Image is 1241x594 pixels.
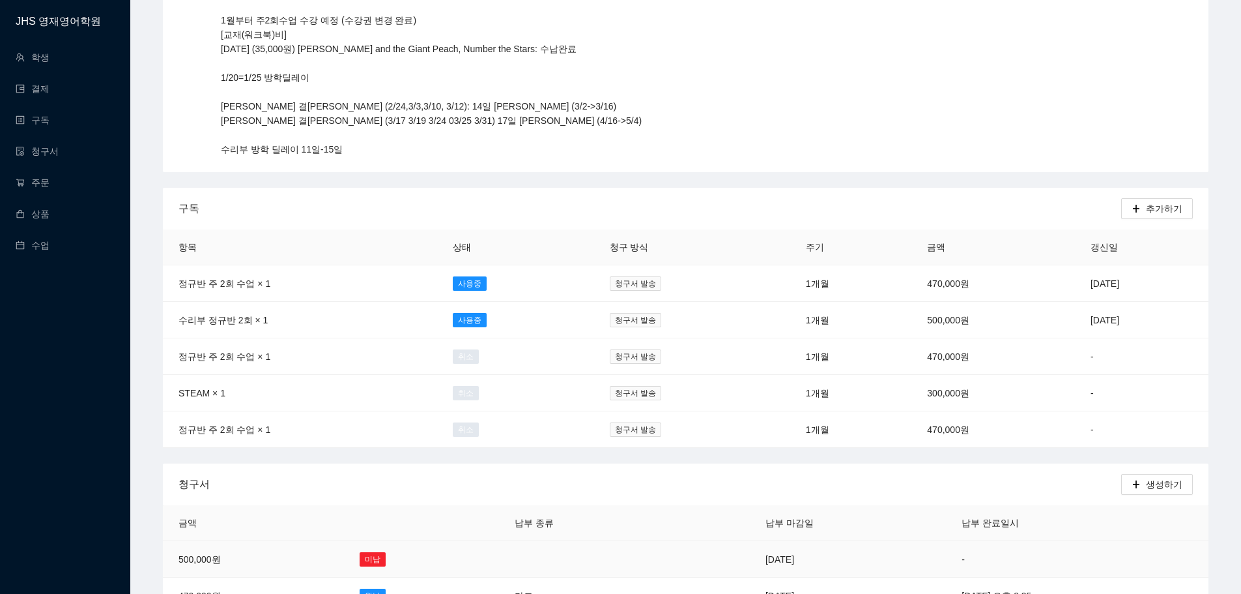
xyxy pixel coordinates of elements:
[16,177,50,188] a: shopping-cart주문
[911,265,1075,302] td: 470,000원
[790,338,912,375] td: 1개월
[1075,265,1208,302] td: [DATE]
[163,375,437,411] td: STEAM × 1
[790,302,912,338] td: 1개월
[163,230,437,265] th: 항목
[163,541,344,578] td: 500,000원
[178,466,1121,503] div: 청구서
[163,265,437,302] td: 정규반 주 2회 수업 × 1
[594,230,790,265] th: 청구 방식
[178,190,1121,227] div: 구독
[1121,198,1193,219] button: plus추가하기
[790,375,912,411] td: 1개월
[911,375,1075,411] td: 300,000원
[790,230,912,265] th: 주기
[610,386,661,400] span: 청구서 발송
[1075,411,1208,448] td: -
[911,302,1075,338] td: 500,000원
[163,302,437,338] td: 수리부 정규반 2회 × 1
[453,423,479,437] span: 취소
[1121,474,1193,495] button: plus생성하기
[163,505,344,541] th: 금액
[946,505,1208,541] th: 납부 완료일시
[750,505,946,541] th: 납부 마감일
[911,338,1075,375] td: 470,000원
[163,411,437,448] td: 정규반 주 2회 수업 × 1
[16,52,50,63] a: team학생
[1075,375,1208,411] td: -
[1132,204,1141,215] span: plus
[1146,201,1182,216] span: 추가하기
[453,386,479,400] span: 취소
[750,541,946,578] td: [DATE]
[610,423,661,437] span: 청구서 발송
[911,411,1075,448] td: 470,000원
[1146,477,1182,492] span: 생성하기
[1132,480,1141,490] span: plus
[163,338,437,375] td: 정규반 주 2회 수업 × 1
[1075,230,1208,265] th: 갱신일
[16,115,50,125] a: profile구독
[453,276,487,291] span: 사용중
[790,265,912,302] td: 1개월
[946,541,1208,578] td: -
[610,349,661,364] span: 청구서 발송
[610,313,661,327] span: 청구서 발송
[360,552,386,567] span: 미납
[911,230,1075,265] th: 금액
[453,349,479,364] span: 취소
[16,146,59,156] a: file-done청구서
[610,276,661,291] span: 청구서 발송
[790,411,912,448] td: 1개월
[1075,338,1208,375] td: -
[499,505,673,541] th: 납부 종류
[16,209,50,219] a: shopping상품
[16,83,50,94] a: wallet결제
[1075,302,1208,338] td: [DATE]
[453,313,487,327] span: 사용중
[437,230,593,265] th: 상태
[16,240,50,250] a: calendar수업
